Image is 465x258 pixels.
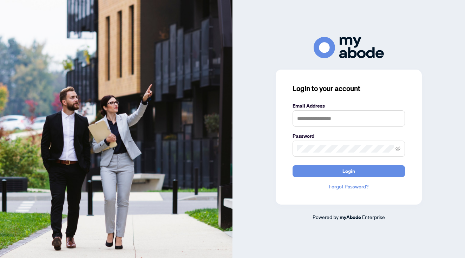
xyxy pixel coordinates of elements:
label: Email Address [293,102,405,110]
a: Forgot Password? [293,183,405,191]
button: Login [293,165,405,177]
span: Powered by [313,214,339,220]
span: Enterprise [362,214,385,220]
span: eye-invisible [395,146,400,151]
span: Login [342,166,355,177]
img: ma-logo [314,37,384,58]
h3: Login to your account [293,84,405,93]
label: Password [293,132,405,140]
a: myAbode [340,213,361,221]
